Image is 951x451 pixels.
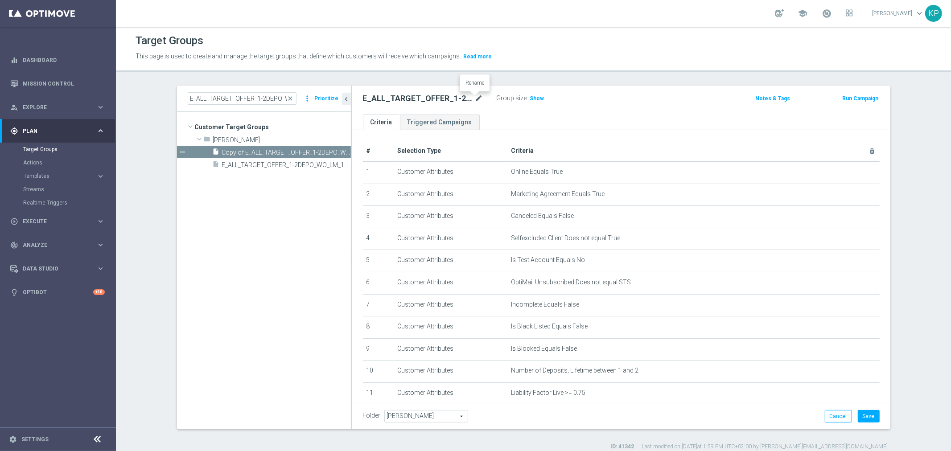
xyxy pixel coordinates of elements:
label: ID: 41342 [611,443,634,451]
button: chevron_left [342,93,351,105]
span: Liability Factor Live >= 0.75 [511,389,585,397]
div: Explore [10,103,96,111]
i: keyboard_arrow_right [96,103,105,111]
span: Execute [23,219,96,224]
button: play_circle_outline Execute keyboard_arrow_right [10,218,105,225]
h1: Target Groups [136,34,203,47]
th: Selection Type [394,141,507,161]
button: Run Campaign [841,94,879,103]
button: person_search Explore keyboard_arrow_right [10,104,105,111]
span: And&#x17C;elika B. [213,136,351,144]
div: Mission Control [10,72,105,95]
span: school [798,8,807,18]
button: gps_fixed Plan keyboard_arrow_right [10,127,105,135]
a: Optibot [23,280,93,304]
div: Target Groups [23,143,115,156]
span: Selfexcluded Client Does not equal True [511,234,620,242]
div: Plan [10,127,96,135]
td: Customer Attributes [394,361,507,383]
div: Analyze [10,241,96,249]
span: Is Blocked Equals False [511,345,577,353]
button: Templates keyboard_arrow_right [23,172,105,180]
span: Is Black Listed Equals False [511,323,588,330]
i: chevron_left [342,95,351,103]
a: [PERSON_NAME]keyboard_arrow_down [871,7,925,20]
td: Customer Attributes [394,161,507,184]
td: 9 [363,338,394,361]
i: equalizer [10,56,18,64]
span: Online Equals True [511,168,563,176]
td: Customer Attributes [394,184,507,206]
i: gps_fixed [10,127,18,135]
span: E_ALL_TARGET_OFFER_1-2DEPO_WO_LM_160925 [222,161,351,169]
td: Customer Attributes [394,316,507,339]
td: 4 [363,228,394,250]
span: OptiMail Unsubscribed Does not equal STS [511,279,631,286]
input: Quick find group or folder [188,92,296,105]
div: Dashboard [10,48,105,72]
span: close [287,95,294,102]
a: Triggered Campaigns [400,115,480,130]
td: 3 [363,206,394,228]
td: Customer Attributes [394,206,507,228]
td: 10 [363,361,394,383]
i: more_vert [303,92,312,105]
a: Mission Control [23,72,105,95]
button: Save [858,410,880,422]
i: insert_drive_file [213,148,220,158]
span: keyboard_arrow_down [914,8,924,18]
th: # [363,141,394,161]
i: person_search [10,103,18,111]
button: Prioritize [313,93,340,105]
h2: E_ALL_TARGET_OFFER_1-2DEPO_WO_LIGOWY WEEKEND_250925 [363,93,473,104]
a: Realtime Triggers [23,199,93,206]
i: track_changes [10,241,18,249]
i: play_circle_outline [10,217,18,225]
label: Group size [497,94,527,102]
span: Analyze [23,242,96,248]
span: This page is used to create and manage the target groups that define which customers will receive... [136,53,461,60]
td: Customer Attributes [394,382,507,405]
button: lightbulb Optibot +10 [10,289,105,296]
td: Customer Attributes [394,338,507,361]
div: track_changes Analyze keyboard_arrow_right [10,242,105,249]
label: Last modified on [DATE] at 1:59 PM UTC+02:00 by [PERSON_NAME][EMAIL_ADDRESS][DOMAIN_NAME] [642,443,888,451]
button: equalizer Dashboard [10,57,105,64]
a: Dashboard [23,48,105,72]
i: lightbulb [10,288,18,296]
div: +10 [93,289,105,295]
i: delete_forever [869,148,876,155]
td: 2 [363,184,394,206]
span: Criteria [511,147,534,154]
button: Cancel [825,410,852,422]
div: Templates [23,169,115,183]
i: folder [204,135,211,146]
span: Explore [23,105,96,110]
div: Data Studio [10,265,96,273]
span: Incomplete Equals False [511,301,579,308]
a: Streams [23,186,93,193]
td: Customer Attributes [394,272,507,294]
label: : [527,94,528,102]
div: Streams [23,183,115,196]
i: mode_edit [475,93,483,104]
span: Templates [24,173,87,179]
span: Plan [23,128,96,134]
span: Customer Target Groups [195,121,351,133]
a: Criteria [363,115,400,130]
div: Actions [23,156,115,169]
i: keyboard_arrow_right [96,127,105,135]
td: 1 [363,161,394,184]
td: 7 [363,294,394,316]
button: Mission Control [10,80,105,87]
a: Settings [21,437,49,442]
td: Customer Attributes [394,250,507,272]
button: Data Studio keyboard_arrow_right [10,265,105,272]
i: insert_drive_file [213,160,220,171]
div: Realtime Triggers [23,196,115,209]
